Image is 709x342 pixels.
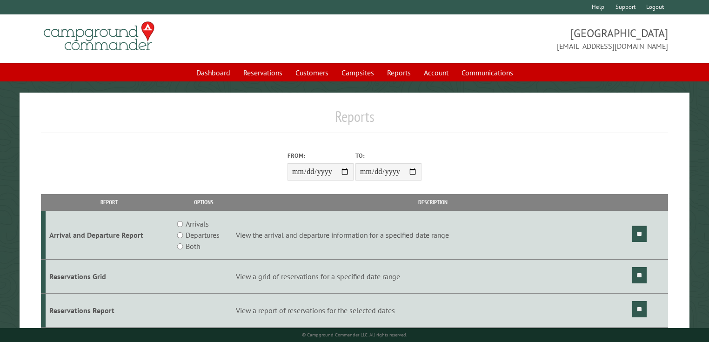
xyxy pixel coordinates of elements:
label: From: [288,151,354,160]
label: Arrivals [186,218,209,229]
a: Customers [290,64,334,81]
td: View the arrival and departure information for a specified date range [234,211,631,260]
small: © Campground Commander LLC. All rights reserved. [302,332,407,338]
a: Campsites [336,64,380,81]
td: View a grid of reservations for a specified date range [234,260,631,294]
td: Reservations Report [46,293,173,327]
th: Description [234,194,631,210]
td: Reservations Grid [46,260,173,294]
h1: Reports [41,107,669,133]
label: Departures [186,229,220,241]
a: Reports [381,64,416,81]
a: Reservations [238,64,288,81]
th: Options [173,194,235,210]
span: [GEOGRAPHIC_DATA] [EMAIL_ADDRESS][DOMAIN_NAME] [354,26,668,52]
img: Campground Commander [41,18,157,54]
a: Communications [456,64,519,81]
td: View a report of reservations for the selected dates [234,293,631,327]
td: Arrival and Departure Report [46,211,173,260]
label: To: [355,151,421,160]
th: Report [46,194,173,210]
a: Dashboard [191,64,236,81]
a: Account [418,64,454,81]
label: Both [186,241,200,252]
